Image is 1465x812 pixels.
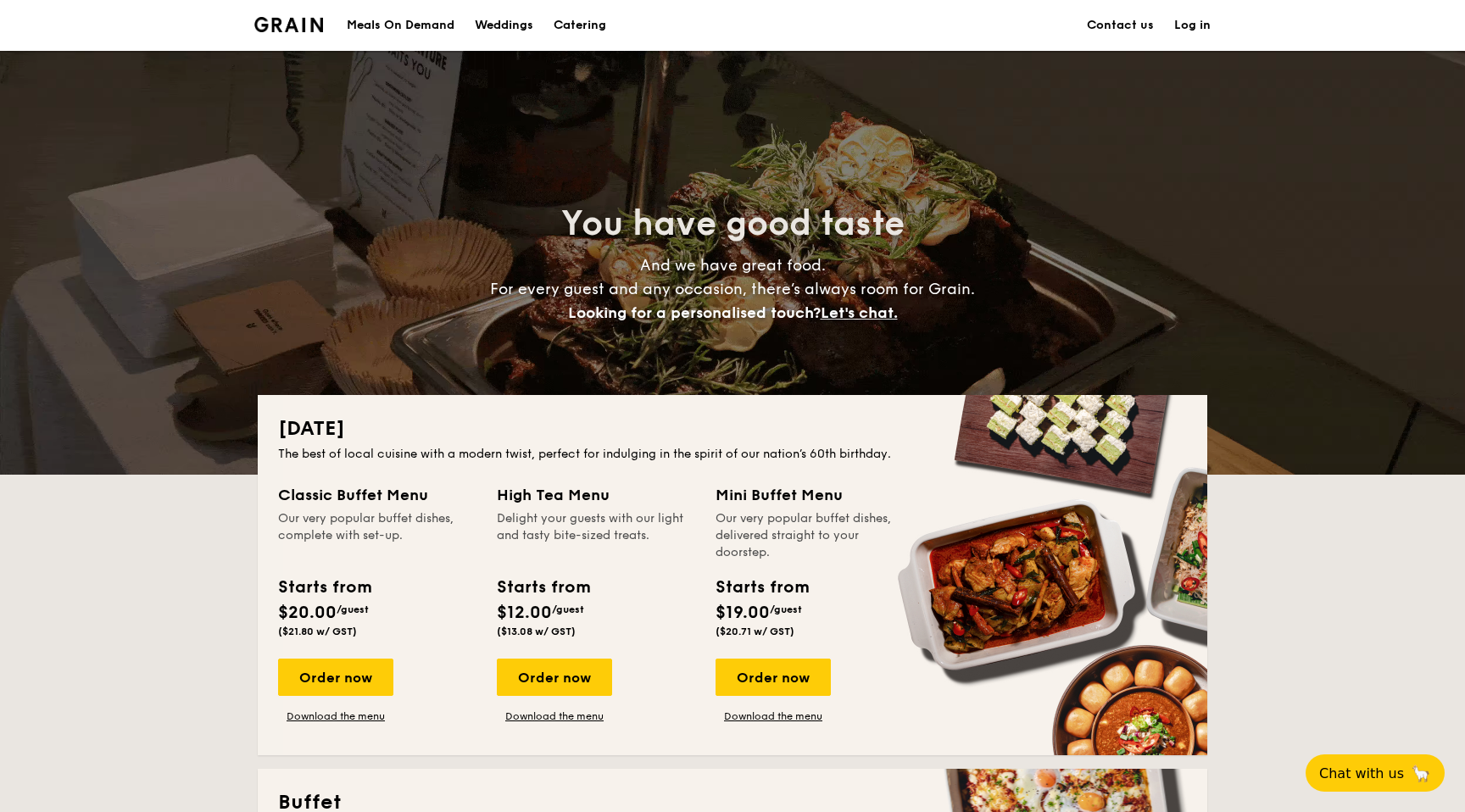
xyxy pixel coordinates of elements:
[337,603,369,615] span: /guest
[497,575,589,600] div: Starts from
[254,17,323,32] a: Logotype
[278,603,337,623] span: $20.00
[497,626,576,637] span: ($13.08 w/ GST)
[716,709,831,723] a: Download the menu
[770,603,802,615] span: /guest
[497,709,612,723] a: Download the menu
[490,256,975,322] span: And we have great food. For every guest and any occasion, there’s always room for Grain.
[561,203,905,244] span: You have good taste
[716,659,831,696] div: Order now
[278,510,476,561] div: Our very popular buffet dishes, complete with set-up.
[716,483,914,507] div: Mini Buffet Menu
[821,303,898,322] span: Let's chat.
[278,575,370,600] div: Starts from
[1306,754,1445,792] button: Chat with us🦙
[278,626,357,637] span: ($21.80 w/ GST)
[278,709,393,723] a: Download the menu
[716,603,770,623] span: $19.00
[568,303,821,322] span: Looking for a personalised touch?
[278,659,393,696] div: Order now
[1411,764,1431,783] span: 🦙
[497,603,552,623] span: $12.00
[278,483,476,507] div: Classic Buffet Menu
[497,659,612,696] div: Order now
[278,446,1187,463] div: The best of local cuisine with a modern twist, perfect for indulging in the spirit of our nation’...
[497,483,695,507] div: High Tea Menu
[1319,765,1404,781] span: Chat with us
[716,510,914,561] div: Our very popular buffet dishes, delivered straight to your doorstep.
[254,17,323,32] img: Grain
[278,415,1187,442] h2: [DATE]
[497,510,695,561] div: Delight your guests with our light and tasty bite-sized treats.
[552,603,584,615] span: /guest
[716,575,808,600] div: Starts from
[716,626,794,637] span: ($20.71 w/ GST)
